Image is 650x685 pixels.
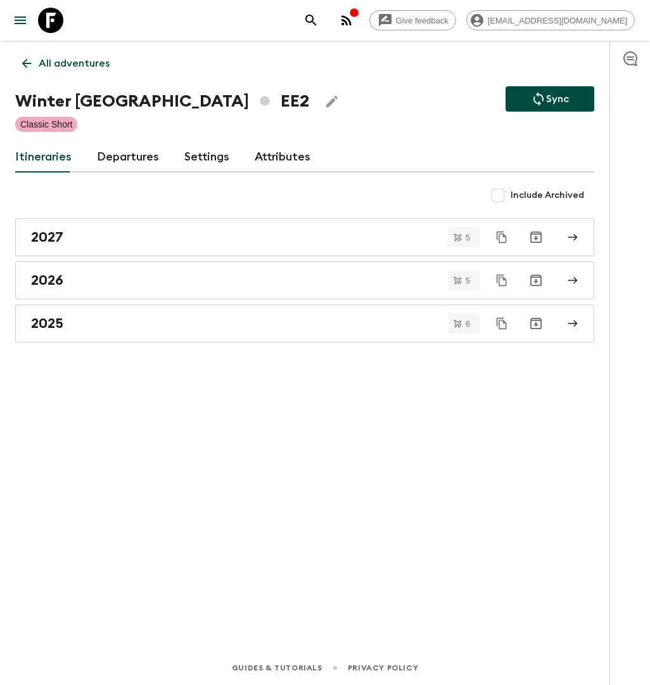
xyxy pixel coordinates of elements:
[490,269,513,292] button: Duplicate
[523,311,549,336] button: Archive
[298,8,324,33] button: search adventures
[348,661,418,675] a: Privacy Policy
[15,51,117,76] a: All adventures
[15,261,594,299] a: 2026
[523,225,549,250] button: Archive
[20,118,72,131] p: Classic Short
[184,142,229,173] a: Settings
[490,226,513,249] button: Duplicate
[97,142,159,173] a: Departures
[523,268,549,293] button: Archive
[511,189,584,202] span: Include Archived
[15,218,594,256] a: 2027
[15,142,72,173] a: Itineraries
[232,661,322,675] a: Guides & Tutorials
[458,320,478,328] span: 6
[39,56,110,71] p: All adventures
[506,86,594,112] button: Sync adventure departures to the booking engine
[458,277,478,285] span: 5
[481,16,634,25] span: [EMAIL_ADDRESS][DOMAIN_NAME]
[546,91,569,107] p: Sync
[255,142,310,173] a: Attributes
[31,272,63,289] h2: 2026
[389,16,456,25] span: Give feedback
[31,315,63,332] h2: 2025
[15,304,594,342] a: 2025
[490,312,513,335] button: Duplicate
[319,89,345,114] button: Edit Adventure Title
[458,233,478,242] span: 5
[15,89,309,114] h1: Winter [GEOGRAPHIC_DATA] EE2
[466,10,635,30] div: [EMAIL_ADDRESS][DOMAIN_NAME]
[31,229,63,245] h2: 2027
[369,10,456,30] a: Give feedback
[8,8,33,33] button: menu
